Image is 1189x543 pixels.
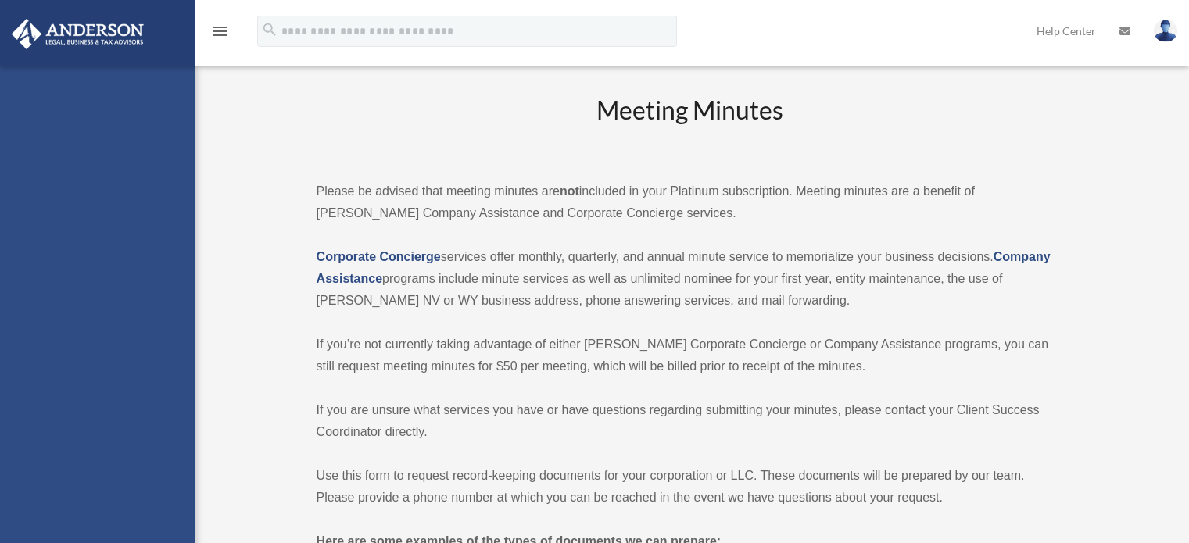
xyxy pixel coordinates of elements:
strong: not [560,184,579,198]
a: menu [211,27,230,41]
i: menu [211,22,230,41]
a: Company Assistance [317,250,1051,285]
h2: Meeting Minutes [317,93,1065,158]
img: Anderson Advisors Platinum Portal [7,19,149,49]
img: User Pic [1154,20,1177,42]
p: If you are unsure what services you have or have questions regarding submitting your minutes, ple... [317,399,1065,443]
i: search [261,21,278,38]
p: Use this form to request record-keeping documents for your corporation or LLC. These documents wi... [317,465,1065,509]
a: Corporate Concierge [317,250,441,263]
p: If you’re not currently taking advantage of either [PERSON_NAME] Corporate Concierge or Company A... [317,334,1065,377]
p: Please be advised that meeting minutes are included in your Platinum subscription. Meeting minute... [317,180,1065,224]
p: services offer monthly, quarterly, and annual minute service to memorialize your business decisio... [317,246,1065,312]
